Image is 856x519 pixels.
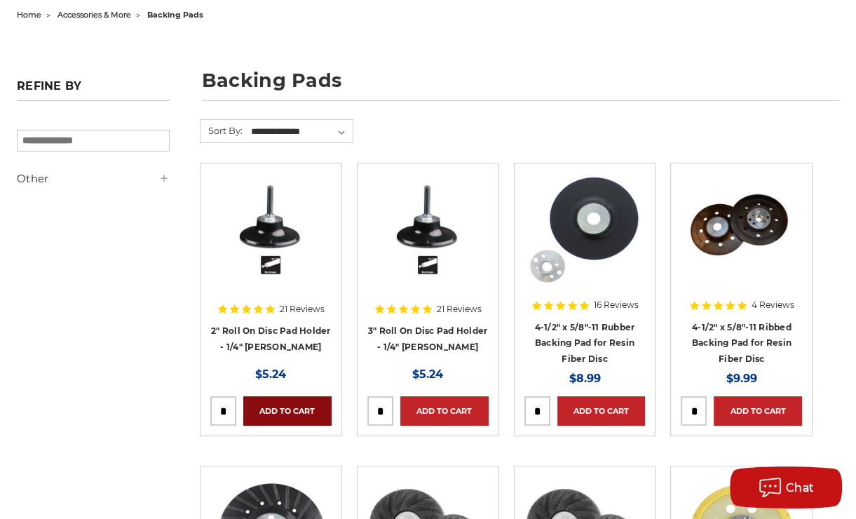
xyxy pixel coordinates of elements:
span: $8.99 [569,372,600,385]
a: Add to Cart [400,396,489,426]
a: 4-1/2" x 5/8"-11 Rubber Backing Pad for Resin Fiber Disc [535,322,635,364]
a: 3" Roll On Disc Pad Holder - 1/4" [PERSON_NAME] [368,325,488,352]
a: 4-1/2" Resin Fiber Disc Backing Pad Flexible Rubber [524,173,646,332]
a: Add to Cart [243,396,332,426]
button: Chat [730,466,842,508]
a: Add to Cart [557,396,646,426]
span: Chat [786,481,815,494]
span: $9.99 [726,372,757,385]
a: 2" Roll On Disc Pad Holder - 1/4" Shank [210,173,332,332]
a: Add to Cart [714,396,802,426]
h1: backing pads [202,71,839,101]
h5: Other [17,170,170,187]
select: Sort By: [249,121,353,142]
img: 4-1/2" Resin Fiber Disc Backing Pad Flexible Rubber [524,173,646,285]
a: 4-1/2" x 5/8"-11 Ribbed Backing Pad for Resin Fiber Disc [692,322,792,364]
img: 4.5 inch ribbed thermo plastic resin fiber disc backing pad [681,173,802,285]
span: backing pads [147,10,203,20]
h5: Refine by [17,79,170,101]
label: Sort By: [201,120,243,141]
img: 2" Roll On Disc Pad Holder - 1/4" Shank [210,173,332,285]
span: $5.24 [255,368,286,381]
a: 3" Roll On Disc Pad Holder - 1/4" Shank [367,173,489,332]
a: accessories & more [57,10,131,20]
a: home [17,10,41,20]
img: 3" Roll On Disc Pad Holder - 1/4" Shank [367,173,489,285]
a: 2" Roll On Disc Pad Holder - 1/4" [PERSON_NAME] [211,325,331,352]
span: $5.24 [412,368,443,381]
a: 4.5 inch ribbed thermo plastic resin fiber disc backing pad [681,173,802,332]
